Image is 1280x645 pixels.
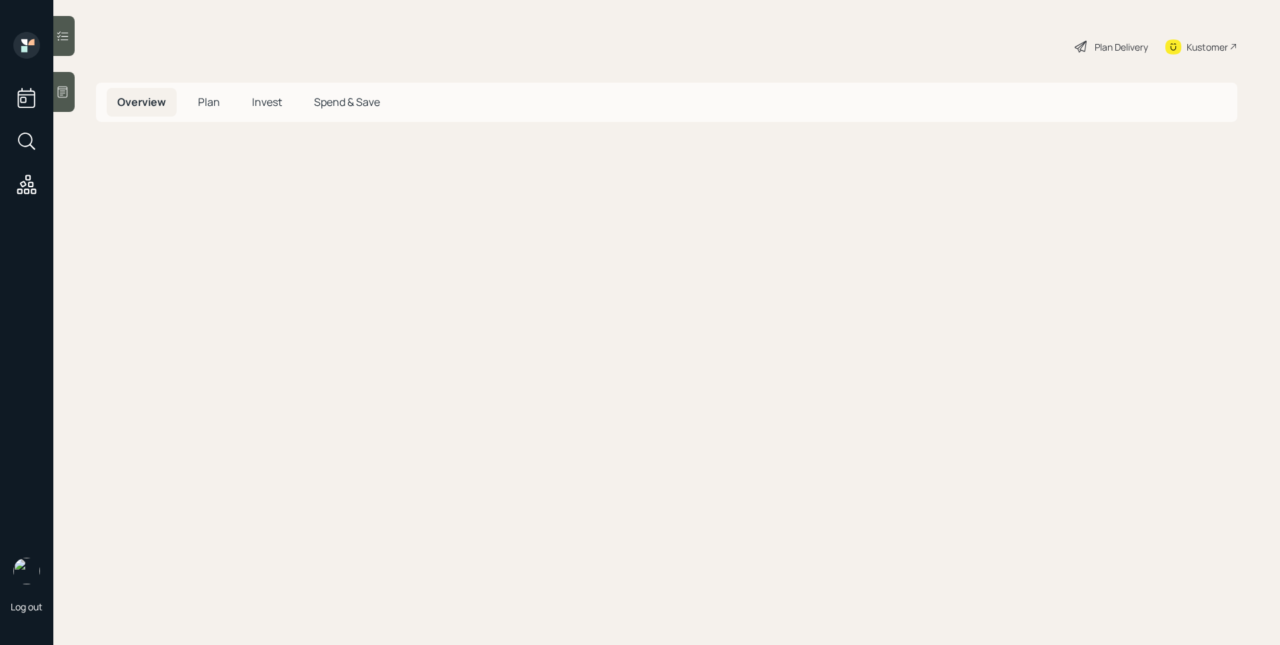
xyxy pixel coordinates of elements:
[314,95,380,109] span: Spend & Save
[1187,40,1228,54] div: Kustomer
[11,600,43,613] div: Log out
[1095,40,1148,54] div: Plan Delivery
[252,95,282,109] span: Invest
[117,95,166,109] span: Overview
[198,95,220,109] span: Plan
[13,558,40,584] img: james-distasi-headshot.png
